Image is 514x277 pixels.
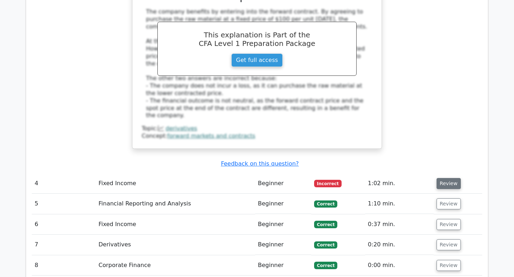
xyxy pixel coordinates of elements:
[255,235,311,255] td: Beginner
[96,255,255,276] td: Corporate Finance
[32,255,96,276] td: 8
[255,173,311,194] td: Beginner
[255,194,311,214] td: Beginner
[314,200,337,208] span: Correct
[32,194,96,214] td: 5
[146,8,368,119] div: The company benefits by entering into the forward contract. By agreeing to purchase the raw mater...
[32,173,96,194] td: 4
[255,255,311,276] td: Beginner
[221,160,299,167] a: Feedback on this question?
[142,132,372,140] div: Concept:
[365,255,434,276] td: 0:00 min.
[32,235,96,255] td: 7
[437,178,461,189] button: Review
[437,239,461,250] button: Review
[437,219,461,230] button: Review
[365,214,434,235] td: 0:37 min.
[314,180,342,187] span: Incorrect
[32,214,96,235] td: 6
[231,53,282,67] a: Get full access
[96,214,255,235] td: Fixed Income
[96,235,255,255] td: Derivatives
[365,194,434,214] td: 1:10 min.
[365,173,434,194] td: 1:02 min.
[314,241,337,249] span: Correct
[142,125,372,132] div: Topic:
[365,235,434,255] td: 0:20 min.
[255,214,311,235] td: Beginner
[96,173,255,194] td: Fixed Income
[314,221,337,228] span: Correct
[166,125,197,132] a: derivatives
[96,194,255,214] td: Financial Reporting and Analysis
[437,260,461,271] button: Review
[314,262,337,269] span: Correct
[437,198,461,209] button: Review
[167,132,256,139] a: forward markets and contracts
